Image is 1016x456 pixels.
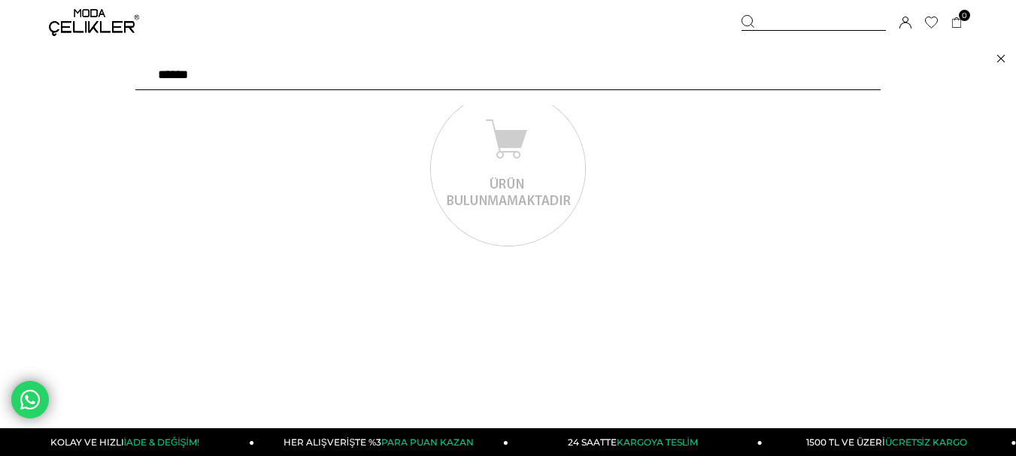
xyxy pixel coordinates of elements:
a: HER ALIŞVERİŞTE %3PARA PUAN KAZAN [254,428,508,456]
img: logo [49,9,139,36]
span: ÜCRETSİZ KARGO [885,436,967,448]
span: 0 [959,10,970,21]
a: 24 SAATTEKARGOYA TESLİM [508,428,763,456]
span: KARGOYA TESLİM [617,436,698,448]
a: KOLAY VE HIZLIİADE & DEĞİŞİM! [1,428,255,456]
a: 0 [951,17,963,29]
span: İADE & DEĞİŞİM! [124,436,199,448]
img: ÜRÜN BULUNMAMAKTADIR [429,89,588,249]
span: PARA PUAN KAZAN [381,436,474,448]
